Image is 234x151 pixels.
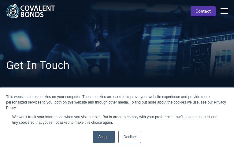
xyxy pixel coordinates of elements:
[6,4,65,18] a: home
[93,131,115,143] a: Accept
[191,6,216,16] a: contact
[118,131,141,143] a: Decline
[6,94,228,111] div: This website stores cookies on your computer. These cookies are used to improve your website expe...
[6,4,55,18] img: Covalent Bonds White / Teal Logo
[12,114,222,125] p: We won't track your information when you visit our site. But in order to comply with your prefere...
[6,59,228,71] h1: Get In Touch
[134,85,234,151] iframe: Chat Widget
